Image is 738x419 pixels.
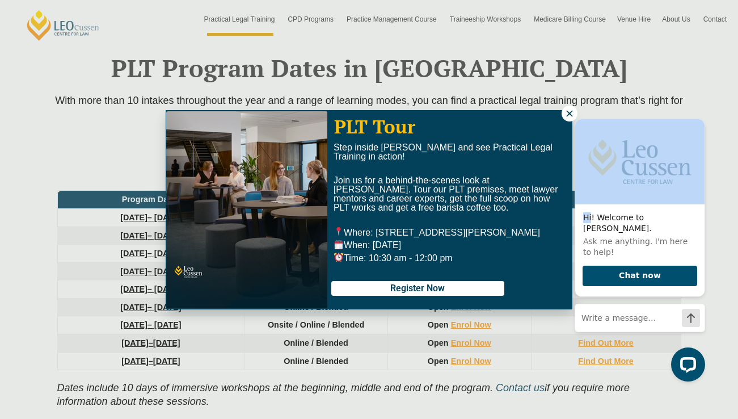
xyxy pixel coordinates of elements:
span: When: [DATE] [334,240,401,250]
img: ⏰ [334,253,343,262]
span: Join us for a behind-the-scenes look at [PERSON_NAME]. Tour our PLT premises, meet lawyer mentors... [334,175,558,212]
button: Register Now [331,281,504,296]
img: students at tables talking to each other [166,111,327,308]
img: 🗓️ [334,240,343,249]
iframe: To enrich screen reader interactions, please activate Accessibility in Grammarly extension settings [566,108,710,391]
span: Time: 10:30 am - 12:00 pm [334,253,453,263]
span: PLT Tour [334,114,415,139]
img: 📍 [334,227,343,236]
span: Step inside [PERSON_NAME] and see Practical Legal Training in action! [334,143,553,161]
button: Close [562,106,577,121]
span: Where: [STREET_ADDRESS][PERSON_NAME] [334,228,540,237]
